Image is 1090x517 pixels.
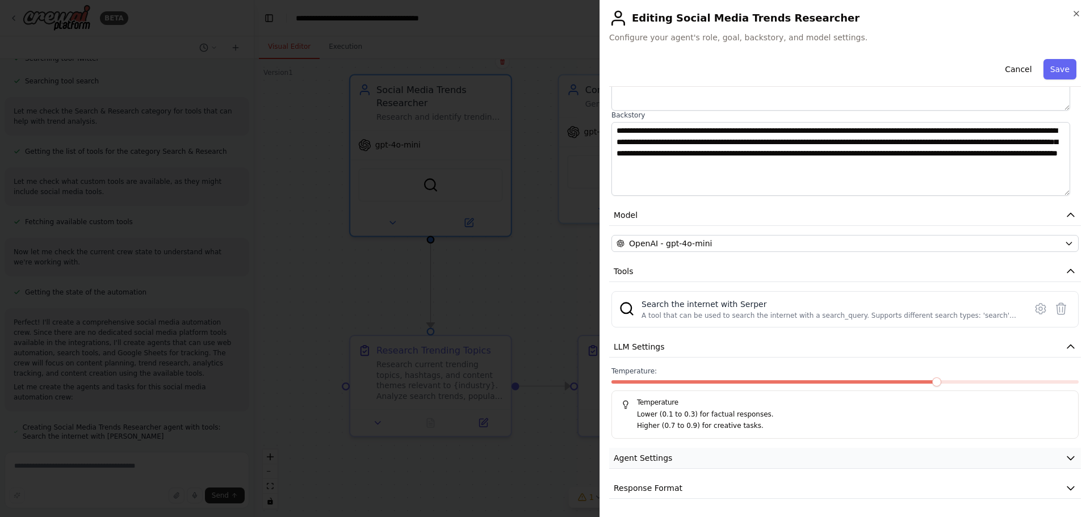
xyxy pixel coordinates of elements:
button: Cancel [998,59,1038,79]
button: Configure tool [1030,299,1051,319]
span: Response Format [614,482,682,494]
p: Lower (0.1 to 0.3) for factual responses. [637,409,1069,421]
span: Tools [614,266,634,277]
button: Save [1043,59,1076,79]
button: Response Format [609,478,1081,499]
span: OpenAI - gpt-4o-mini [629,238,712,249]
button: LLM Settings [609,337,1081,358]
button: Delete tool [1051,299,1071,319]
span: Model [614,209,638,221]
h2: Editing Social Media Trends Researcher [609,9,1081,27]
label: Backstory [611,111,1079,120]
span: LLM Settings [614,341,665,352]
button: Agent Settings [609,448,1081,469]
span: Configure your agent's role, goal, backstory, and model settings. [609,32,1081,43]
button: OpenAI - gpt-4o-mini [611,235,1079,252]
span: Temperature: [611,367,657,376]
button: Model [609,205,1081,226]
div: A tool that can be used to search the internet with a search_query. Supports different search typ... [642,311,1019,320]
p: Higher (0.7 to 0.9) for creative tasks. [637,421,1069,432]
div: Search the internet with Serper [642,299,1019,310]
span: Agent Settings [614,452,672,464]
button: Tools [609,261,1081,282]
img: SerperDevTool [619,301,635,317]
h5: Temperature [621,398,1069,407]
